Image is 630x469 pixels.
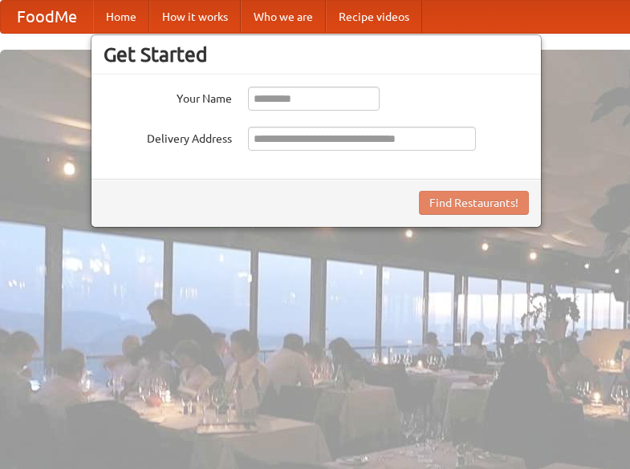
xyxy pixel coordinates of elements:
[104,127,232,147] label: Delivery Address
[1,1,93,33] a: FoodMe
[419,191,529,215] button: Find Restaurants!
[241,1,326,33] a: Who we are
[149,1,241,33] a: How it works
[104,87,232,107] label: Your Name
[93,1,149,33] a: Home
[104,42,529,67] h3: Get Started
[326,1,422,33] a: Recipe videos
